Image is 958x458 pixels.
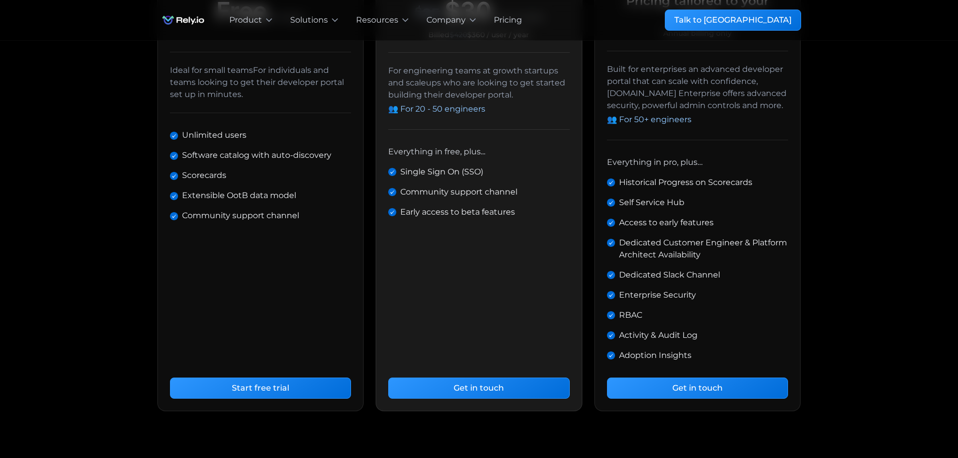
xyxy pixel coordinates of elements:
div: RBAC [619,309,642,321]
div: Early access to beta features [400,206,515,218]
div: Product [229,14,262,26]
div: Historical Progress on Scorecards [619,176,752,189]
div: Community support channel [182,210,299,222]
a: Get in touch [388,378,570,399]
div: Resources [356,14,398,26]
div: Dedicated Customer Engineer & Platform Architect Availability [619,237,789,261]
div: Get in touch [672,382,723,394]
div: Ideal for small teamsFor individuals and teams looking to get their developer portal set up in mi... [170,64,352,101]
div: Self Service Hub [619,197,684,209]
span: 👥 For 50+ engineers [607,115,691,124]
a: Talk to [GEOGRAPHIC_DATA] [665,10,801,31]
div: Community support channel [400,186,517,198]
div: Talk to [GEOGRAPHIC_DATA] [674,14,792,26]
div: Everything in pro, plus… [607,156,703,168]
div: For engineering teams at growth startups and scaleups who are looking to get started building the... [388,65,570,117]
div: Company [426,14,466,26]
div: Unlimited users [182,129,246,141]
div: Everything in free, plus... [388,146,485,158]
div: Software catalog with auto-discovery [182,149,331,161]
div: Built for enterprises an advanced developer portal that can scale with confidence, [DOMAIN_NAME] ... [607,63,789,128]
span: 👥 For 20 - 50 engineers [388,104,485,114]
div: Activity & Audit Log [619,329,698,341]
div: Single Sign On (SSO) [400,166,483,178]
div: Get in touch [454,382,504,394]
div: Scorecards [182,169,226,181]
a: Get in touch [607,378,789,399]
a: Pricing [494,14,522,26]
div: Access to early features [619,217,714,229]
div: Enterprise Security [619,289,696,301]
div: Dedicated Slack Channel [619,269,720,281]
div: Extensible OotB data model [182,190,296,202]
div: Adoption Insights [619,349,691,361]
iframe: Chatbot [892,392,944,444]
a: home [157,10,209,30]
img: Rely.io logo [157,10,209,30]
div: Solutions [290,14,328,26]
a: Start free trial [170,378,352,399]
